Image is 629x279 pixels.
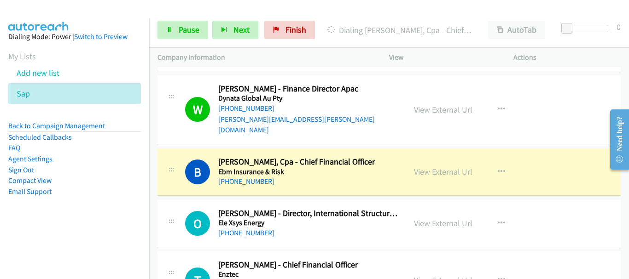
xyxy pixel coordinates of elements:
[74,32,128,41] a: Switch to Preview
[8,51,36,62] a: My Lists
[218,94,397,103] h5: Dynata Global Au Pty
[218,208,397,219] h2: [PERSON_NAME] - Director, International Structured Finance
[185,159,210,184] h1: B
[389,52,497,63] p: View
[602,103,629,176] iframe: Resource Center
[8,121,105,130] a: Back to Campaign Management
[218,104,274,113] a: [PHONE_NUMBER]
[218,228,274,237] a: [PHONE_NUMBER]
[185,211,210,236] h1: O
[414,104,472,115] a: View External Url
[414,218,472,228] a: View External Url
[218,260,397,270] h2: [PERSON_NAME] - Chief Financial Officer
[212,21,258,39] button: Next
[185,211,210,236] div: The call is yet to be attempted
[218,177,274,186] a: [PHONE_NUMBER]
[8,154,52,163] a: Agent Settings
[218,84,397,94] h2: [PERSON_NAME] - Finance Director Apac
[327,24,472,36] p: Dialing [PERSON_NAME], Cpa - Chief Financial Officer
[8,31,141,42] div: Dialing Mode: Power |
[617,21,621,33] div: 0
[488,21,545,39] button: AutoTab
[179,24,199,35] span: Pause
[513,52,621,63] p: Actions
[8,176,52,185] a: Compact View
[414,166,472,177] a: View External Url
[8,133,72,142] a: Scheduled Callbacks
[8,143,20,152] a: FAQ
[218,157,397,167] h2: [PERSON_NAME], Cpa - Chief Financial Officer
[218,167,397,177] h5: Ebm Insurance & Risk
[185,97,210,122] h1: W
[17,88,30,99] a: Sap
[218,115,375,135] a: [PERSON_NAME][EMAIL_ADDRESS][PERSON_NAME][DOMAIN_NAME]
[157,21,208,39] a: Pause
[285,24,306,35] span: Finish
[8,165,34,174] a: Sign Out
[218,218,397,228] h5: Ele Xsys Energy
[233,24,250,35] span: Next
[8,187,52,196] a: Email Support
[157,52,373,63] p: Company Information
[218,270,397,279] h5: Enztec
[264,21,315,39] a: Finish
[17,68,59,78] a: Add new list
